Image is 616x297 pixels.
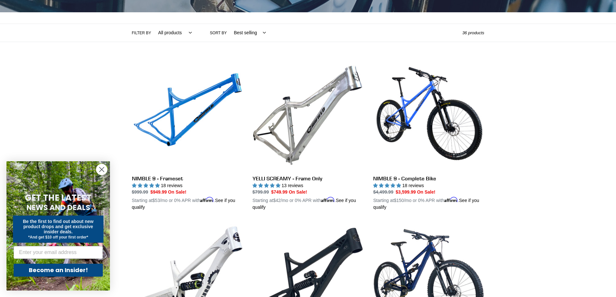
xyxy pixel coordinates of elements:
[28,235,88,239] span: *And get $10 off your first order*
[14,246,103,259] input: Enter your email address
[462,30,484,35] span: 36 products
[96,164,107,175] button: Close dialog
[210,30,227,36] label: Sort by
[132,30,151,36] label: Filter by
[25,192,92,204] span: GET THE LATEST
[14,264,103,277] button: Become an Insider!
[23,219,94,234] span: Be the first to find out about new product drops and get exclusive insider deals.
[27,202,90,213] span: NEWS AND DEALS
